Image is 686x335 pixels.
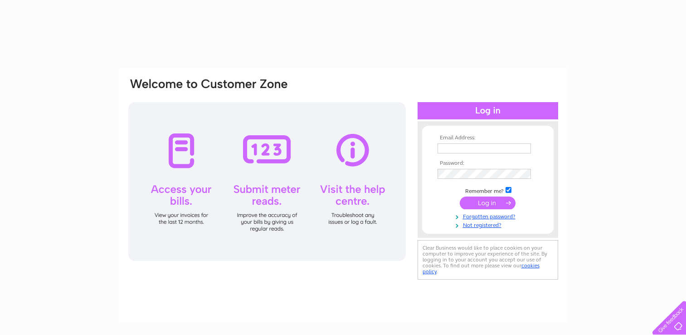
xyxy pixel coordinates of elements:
div: Clear Business would like to place cookies on your computer to improve your experience of the sit... [418,240,558,280]
img: npw-badge-icon-locked.svg [520,170,527,177]
a: Not registered? [438,220,540,229]
td: Remember me? [435,186,540,195]
th: Password: [435,160,540,167]
a: Forgotten password? [438,212,540,220]
th: Email Address: [435,135,540,141]
img: npw-badge-icon-locked.svg [520,145,527,152]
a: cookies policy [423,262,540,275]
input: Submit [460,197,516,209]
